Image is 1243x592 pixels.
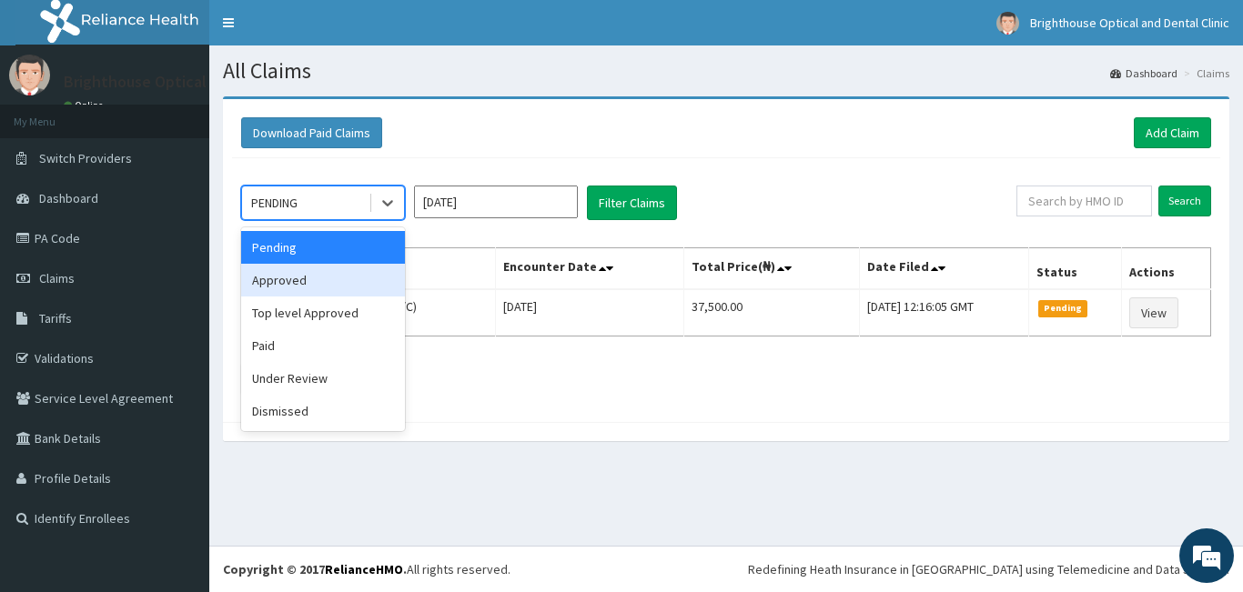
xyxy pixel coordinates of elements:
[1016,186,1152,216] input: Search by HMO ID
[1121,248,1210,290] th: Actions
[996,12,1019,35] img: User Image
[684,248,860,290] th: Total Price(₦)
[241,362,405,395] div: Under Review
[39,310,72,326] span: Tariffs
[223,561,407,577] strong: Copyright © 2017 .
[209,546,1243,592] footer: All rights reserved.
[1110,65,1177,81] a: Dashboard
[1028,248,1121,290] th: Status
[748,560,1229,578] div: Redefining Heath Insurance in [GEOGRAPHIC_DATA] using Telemedicine and Data Science!
[684,289,860,336] td: 37,500.00
[495,289,684,336] td: [DATE]
[241,231,405,264] div: Pending
[1038,300,1088,316] span: Pending
[241,117,382,148] button: Download Paid Claims
[1158,186,1211,216] input: Search
[1030,15,1229,31] span: Brighthouse Optical and Dental Clinic
[859,248,1028,290] th: Date Filed
[414,186,578,218] input: Select Month and Year
[241,395,405,427] div: Dismissed
[1129,297,1178,328] a: View
[251,194,298,212] div: PENDING
[587,186,677,220] button: Filter Claims
[223,59,1229,83] h1: All Claims
[325,561,403,577] a: RelianceHMO
[64,99,107,112] a: Online
[495,248,684,290] th: Encounter Date
[1134,117,1211,148] a: Add Claim
[39,150,132,166] span: Switch Providers
[64,74,330,90] p: Brighthouse Optical and Dental Clinic
[241,296,405,329] div: Top level Approved
[39,190,98,206] span: Dashboard
[1179,65,1229,81] li: Claims
[859,289,1028,336] td: [DATE] 12:16:05 GMT
[39,270,75,286] span: Claims
[241,329,405,362] div: Paid
[9,55,50,95] img: User Image
[241,264,405,296] div: Approved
